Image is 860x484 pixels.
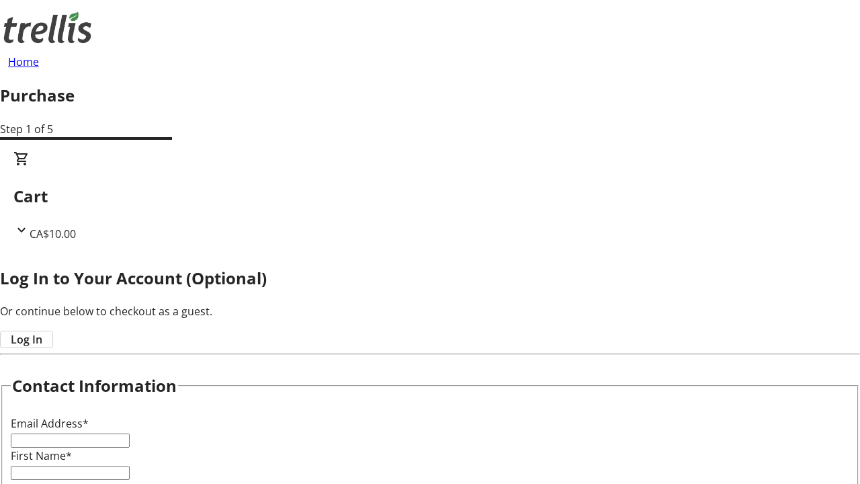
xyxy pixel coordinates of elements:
[11,416,89,431] label: Email Address*
[12,374,177,398] h2: Contact Information
[13,184,847,208] h2: Cart
[11,448,72,463] label: First Name*
[13,151,847,242] div: CartCA$10.00
[11,331,42,348] span: Log In
[30,227,76,241] span: CA$10.00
